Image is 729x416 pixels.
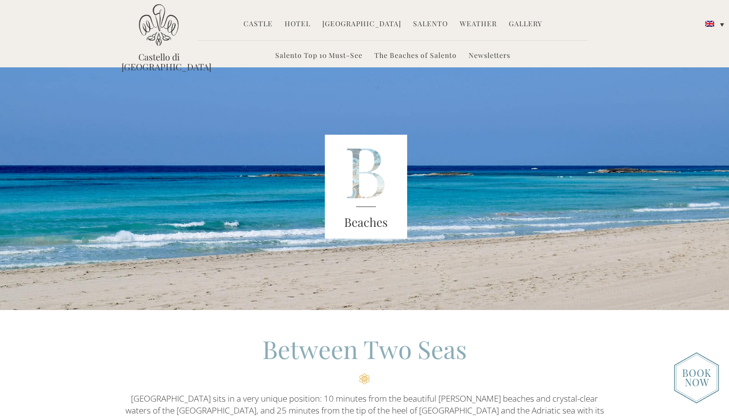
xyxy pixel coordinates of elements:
a: Castello di [GEOGRAPHIC_DATA] [121,52,196,72]
a: Gallery [509,19,542,30]
a: Salento Top 10 Must-See [275,51,363,62]
a: [GEOGRAPHIC_DATA] [322,19,401,30]
img: B_letter_blue.png [325,135,407,239]
h3: Beaches [325,213,407,231]
a: Hotel [285,19,310,30]
a: Weather [460,19,497,30]
img: English [705,21,714,27]
a: The Beaches of Salento [374,51,457,62]
a: Salento [413,19,448,30]
a: Newsletters [469,51,510,62]
a: Castle [243,19,273,30]
img: new-booknow.png [674,352,719,404]
img: Castello di Ugento [139,4,179,46]
h2: Between Two Seas [121,332,607,384]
